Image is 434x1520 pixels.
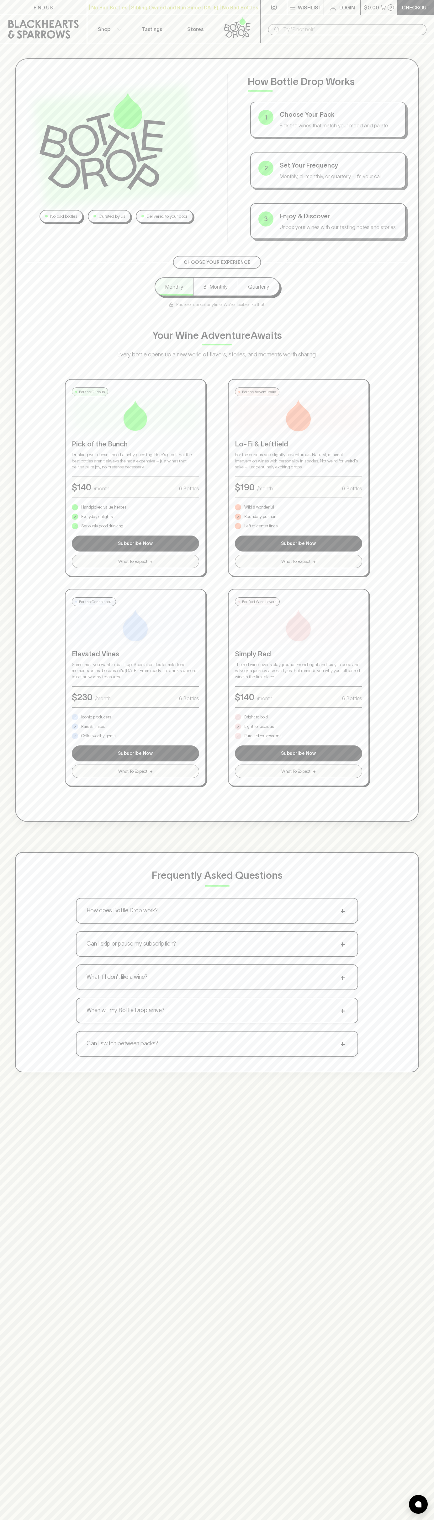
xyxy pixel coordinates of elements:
p: /month [95,695,111,702]
p: The red wine lover's playground. From bright and juicy to deep and velvety, a journey across styl... [235,662,362,680]
p: Elevated Vines [72,649,199,659]
span: Awaits [251,330,282,341]
button: What To Expect+ [72,555,199,568]
span: + [313,558,316,565]
span: What To Expect [281,558,310,565]
span: + [338,1006,347,1015]
a: Stores [174,15,217,43]
p: Choose Your Pack [280,110,398,119]
button: When will my Bottle Drop arrive?+ [77,998,357,1023]
p: 6 Bottles [342,695,362,702]
button: Monthly [155,278,193,296]
p: For the Curious [79,389,105,395]
p: Every bottle opens up a new world of flavors, stories, and moments worth sharing. [92,350,342,359]
p: Rare & limited [81,723,105,730]
span: What To Expect [118,558,147,565]
p: Seriously good drinking [81,523,123,529]
p: Set Your Frequency [280,161,398,170]
img: Elevated Vines [120,610,151,641]
a: Tastings [130,15,174,43]
p: /month [257,695,273,702]
p: Enjoy & Discover [280,211,398,221]
span: + [338,906,347,915]
span: + [338,973,347,982]
p: $0.00 [364,4,379,11]
p: For Red Wine Lovers [242,599,276,605]
p: Pick of the Bunch [72,439,199,449]
span: + [338,939,347,949]
p: Checkout [402,4,430,11]
p: 6 Bottles [179,695,199,702]
p: Everyday delights [81,514,113,520]
button: Can I skip or pause my subscription?+ [77,932,357,956]
button: Shop [87,15,130,43]
img: Pick of the Bunch [120,400,151,431]
p: Simply Red [235,649,362,659]
p: Wishlist [298,4,322,11]
p: For the Connoisseur [79,599,113,605]
button: Quarterly [238,278,279,296]
p: Can I switch between packs? [87,1039,158,1048]
p: Delivered to your door [146,213,188,220]
p: Frequently Asked Questions [152,868,283,883]
p: Lo-Fi & Leftfield [235,439,362,449]
p: Wild & wonderful [244,504,274,510]
p: Curated by us [98,213,125,220]
p: $ 140 [235,691,254,704]
p: $ 190 [235,481,255,494]
p: Pause or cancel anytime. We're flexible like that. [169,301,265,308]
p: Boundary pushers [244,514,277,520]
p: Drinking well doesn't need a hefty price tag. Here's proof that the best bottles aren't always th... [72,452,199,470]
p: What if I don't like a wine? [87,973,147,981]
p: How Bottle Drop Works [248,74,408,89]
input: Try "Pinot noir" [283,24,421,35]
button: How does Bottle Drop work?+ [77,899,357,923]
button: Subscribe Now [235,745,362,761]
p: Handpicked value heroes [81,504,126,510]
p: Pure red expressions [244,733,281,739]
p: Sometimes you want to dial it up. Special bottles for milestone moments or just because it's [DAT... [72,662,199,680]
p: Stores [187,25,204,33]
button: Subscribe Now [72,745,199,761]
span: + [150,768,153,775]
p: How does Bottle Drop work? [87,906,158,915]
p: $ 140 [72,481,91,494]
p: For the Adventurous [242,389,276,395]
p: /month [257,485,273,492]
button: What if I don't like a wine?+ [77,965,357,989]
p: Monthly, bi-monthly, or quarterly - it's your call [280,173,398,180]
img: bubble-icon [415,1501,421,1507]
span: + [338,1039,347,1048]
p: 6 Bottles [179,485,199,492]
p: /month [94,485,109,492]
p: Iconic producers [81,714,111,720]
span: + [313,768,316,775]
p: Choose Your Experience [184,259,251,266]
img: Bottle Drop [40,93,165,189]
span: What To Expect [118,768,147,775]
button: What To Expect+ [72,765,199,778]
div: 1 [258,110,273,125]
button: Subscribe Now [235,536,362,552]
span: + [150,558,153,565]
img: Simply Red [283,610,314,641]
button: Can I switch between packs?+ [77,1032,357,1056]
p: 6 Bottles [342,485,362,492]
p: Login [339,4,355,11]
img: Lo-Fi & Leftfield [283,400,314,431]
p: Can I skip or pause my subscription? [87,940,176,948]
p: Your Wine Adventure [152,328,282,343]
p: Unbox your wines with our tasting notes and stories [280,223,398,231]
button: Subscribe Now [72,536,199,552]
p: Bright to bold [244,714,268,720]
p: Pick the wines that match your mood and palate [280,122,398,129]
span: What To Expect [281,768,310,775]
button: Bi-Monthly [193,278,238,296]
p: No bad bottles [50,213,77,220]
p: 0 [389,6,392,9]
button: What To Expect+ [235,555,362,568]
p: Cellar worthy gems [81,733,115,739]
p: Light to luscious [244,723,274,730]
p: When will my Bottle Drop arrive? [87,1006,164,1015]
div: 3 [258,211,273,227]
